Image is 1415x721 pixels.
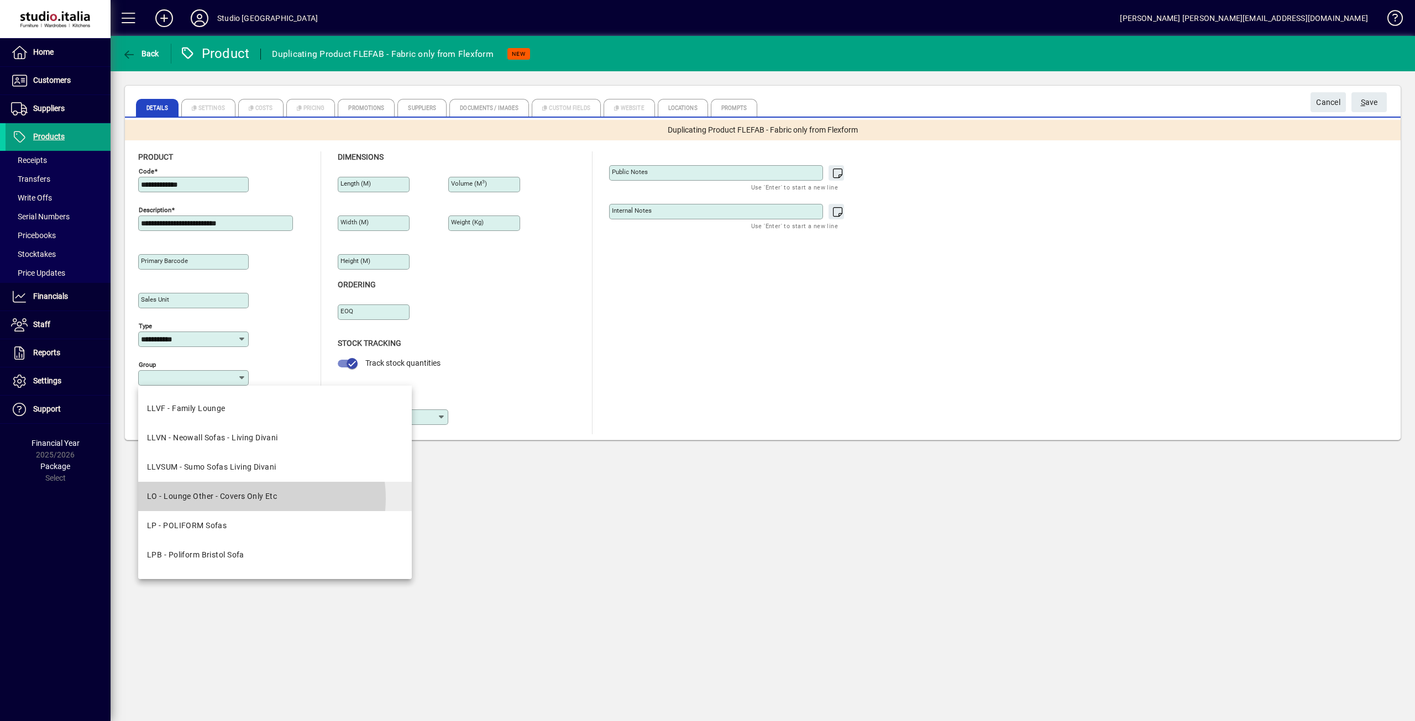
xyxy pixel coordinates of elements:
button: Profile [182,8,217,28]
mat-label: Primary barcode [141,257,188,265]
div: LLVF - Family Lounge [147,403,226,414]
a: Support [6,396,111,423]
span: NEW [512,50,526,57]
button: Cancel [1311,92,1346,112]
div: LLVN - Neowall Sofas - Living Divani [147,432,278,444]
mat-label: Description [139,206,171,214]
a: Serial Numbers [6,207,111,226]
a: Home [6,39,111,66]
span: Staff [33,320,50,329]
span: Write Offs [11,193,52,202]
mat-hint: Use 'Enter' to start a new line [751,181,838,193]
mat-option: LLVSUM - Sumo Sofas Living Divani [138,452,412,482]
div: LO - Lounge Other - Covers Only Etc [147,491,277,502]
mat-label: EOQ [340,307,353,315]
mat-label: Height (m) [340,257,370,265]
a: Financials [6,283,111,310]
a: Transfers [6,170,111,188]
span: Stock Tracking [338,339,401,348]
button: Back [119,44,162,64]
button: Add [146,8,182,28]
span: Duplicating Product FLEFAB - Fabric only from Flexform [668,124,858,136]
span: Cancel [1316,93,1340,112]
span: Reports [33,348,60,357]
span: Transfers [11,175,50,183]
mat-option: LLVN - Neowall Sofas - Living Divani [138,423,412,452]
mat-option: LO - Lounge Other - Covers Only Etc [138,482,412,511]
span: Settings [33,376,61,385]
mat-label: Length (m) [340,180,371,187]
mat-label: Width (m) [340,218,369,226]
span: Customers [33,76,71,85]
div: LP - POLIFORM Sofas [147,520,227,531]
a: Reports [6,339,111,367]
div: Product [180,45,250,62]
app-page-header-button: Back [111,44,171,64]
a: Staff [6,311,111,339]
div: Studio [GEOGRAPHIC_DATA] [217,9,318,27]
span: Receipts [11,156,47,165]
span: S [1361,98,1365,107]
span: Price Updates [11,269,65,277]
span: Package [40,462,70,471]
a: Suppliers [6,95,111,123]
span: Serial Numbers [11,212,70,221]
a: Settings [6,367,111,395]
mat-label: Group [139,361,156,369]
span: Suppliers [33,104,65,113]
span: Dimensions [338,152,384,161]
a: Receipts [6,151,111,170]
a: Knowledge Base [1379,2,1401,38]
a: Price Updates [6,264,111,282]
span: Ordering [338,280,376,289]
span: Serial Numbers [338,385,401,394]
mat-hint: Use 'Enter' to start a new line [751,219,838,232]
div: [PERSON_NAME] [PERSON_NAME][EMAIL_ADDRESS][DOMAIN_NAME] [1120,9,1368,27]
mat-option: LPERNEST - Poliform Ernest Sofa [138,570,412,599]
div: LPB - Poliform Bristol Sofa [147,549,244,561]
span: Home [33,48,54,56]
mat-option: LLVF - Family Lounge [138,394,412,423]
div: Duplicating Product FLEFAB - Fabric only from Flexform [272,45,494,63]
span: Product [138,152,173,161]
span: ave [1361,93,1378,112]
mat-label: Volume (m ) [451,180,487,187]
mat-label: Code [139,167,154,175]
mat-label: Public Notes [612,168,648,176]
a: Write Offs [6,188,111,207]
span: Stocktakes [11,250,56,259]
mat-label: Internal Notes [612,207,652,214]
span: Financial Year [32,439,80,448]
mat-option: LP - POLIFORM Sofas [138,511,412,540]
mat-label: Weight (Kg) [451,218,484,226]
span: Back [122,49,159,58]
span: Support [33,404,61,413]
span: Track stock quantities [365,359,441,367]
span: Pricebooks [11,231,56,240]
mat-label: Sales unit [141,296,169,303]
a: Pricebooks [6,226,111,245]
span: Products [33,132,65,141]
a: Stocktakes [6,245,111,264]
sup: 3 [482,179,485,185]
span: Financials [33,292,68,301]
button: Save [1351,92,1387,112]
a: Customers [6,67,111,94]
div: LLVSUM - Sumo Sofas Living Divani [147,461,276,473]
div: LPERNEST - Poliform [PERSON_NAME] [147,578,288,590]
mat-option: LPB - Poliform Bristol Sofa [138,540,412,570]
mat-label: Type [139,322,152,330]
